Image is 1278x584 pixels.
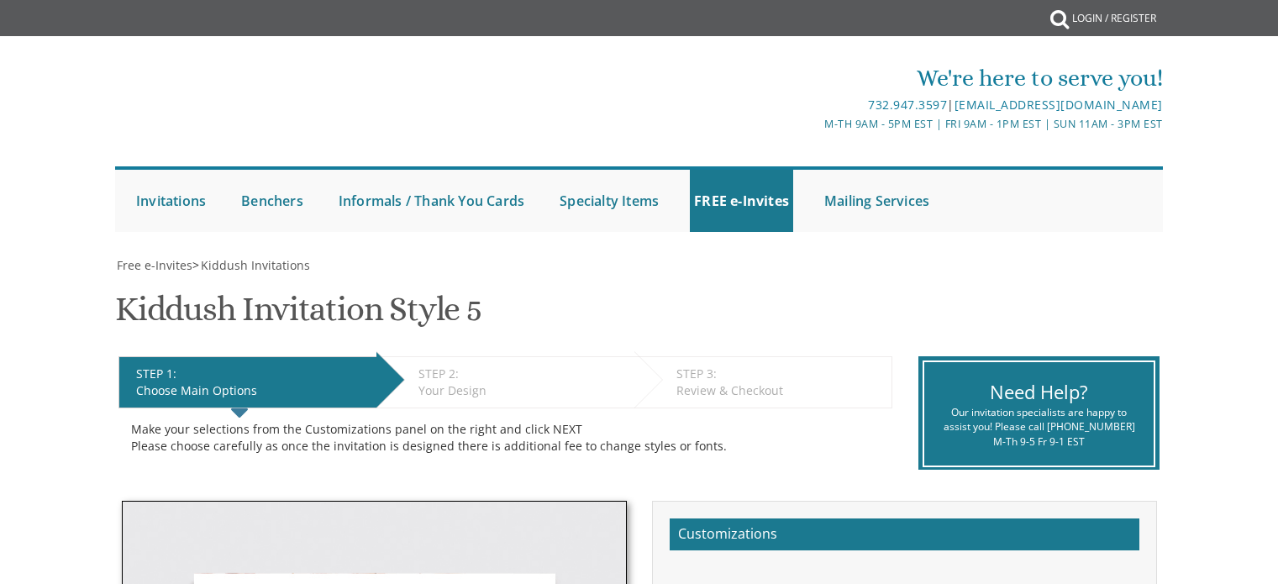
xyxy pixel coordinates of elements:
div: Our invitation specialists are happy to assist you! Please call [PHONE_NUMBER] M-Th 9-5 Fr 9-1 EST [937,405,1141,448]
div: STEP 2: [418,366,626,382]
div: STEP 1: [136,366,368,382]
div: Your Design [418,382,626,399]
a: Informals / Thank You Cards [334,170,529,232]
a: Benchers [237,170,308,232]
span: Free e-Invites [117,257,192,273]
a: 732.947.3597 [868,97,947,113]
div: Review & Checkout [676,382,883,399]
div: Need Help? [937,379,1141,405]
h2: Customizations [670,518,1139,550]
span: Kiddush Invitations [201,257,310,273]
div: M-Th 9am - 5pm EST | Fri 9am - 1pm EST | Sun 11am - 3pm EST [465,115,1163,133]
a: Free e-Invites [115,257,192,273]
div: | [465,95,1163,115]
a: [EMAIL_ADDRESS][DOMAIN_NAME] [955,97,1163,113]
div: STEP 3: [676,366,883,382]
a: Kiddush Invitations [199,257,310,273]
a: FREE e-Invites [690,170,793,232]
a: Mailing Services [820,170,934,232]
a: Specialty Items [555,170,663,232]
a: Invitations [132,170,210,232]
span: > [192,257,310,273]
div: Choose Main Options [136,382,368,399]
div: Make your selections from the Customizations panel on the right and click NEXT Please choose care... [131,421,880,455]
div: We're here to serve you! [465,61,1163,95]
h1: Kiddush Invitation Style 5 [115,291,481,340]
